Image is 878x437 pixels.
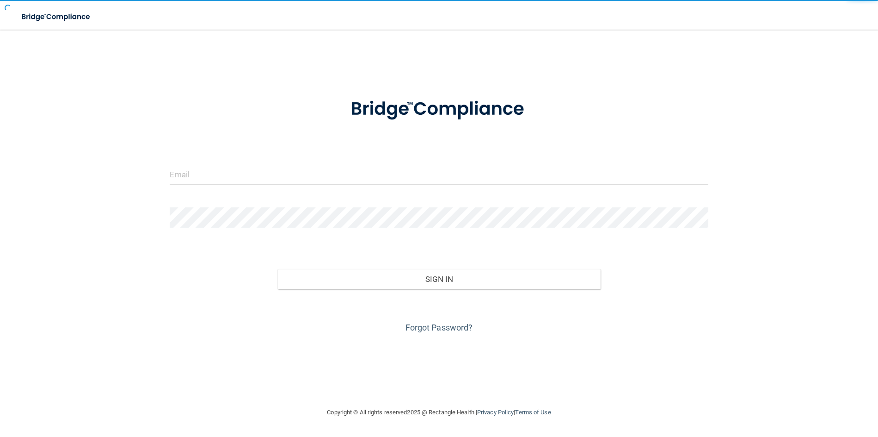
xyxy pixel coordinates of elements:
input: Email [170,164,708,185]
button: Sign In [277,269,601,289]
div: Copyright © All rights reserved 2025 @ Rectangle Health | | [270,398,608,427]
a: Terms of Use [515,409,551,416]
a: Forgot Password? [405,323,473,332]
img: bridge_compliance_login_screen.278c3ca4.svg [332,85,547,133]
img: bridge_compliance_login_screen.278c3ca4.svg [14,7,99,26]
a: Privacy Policy [477,409,514,416]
